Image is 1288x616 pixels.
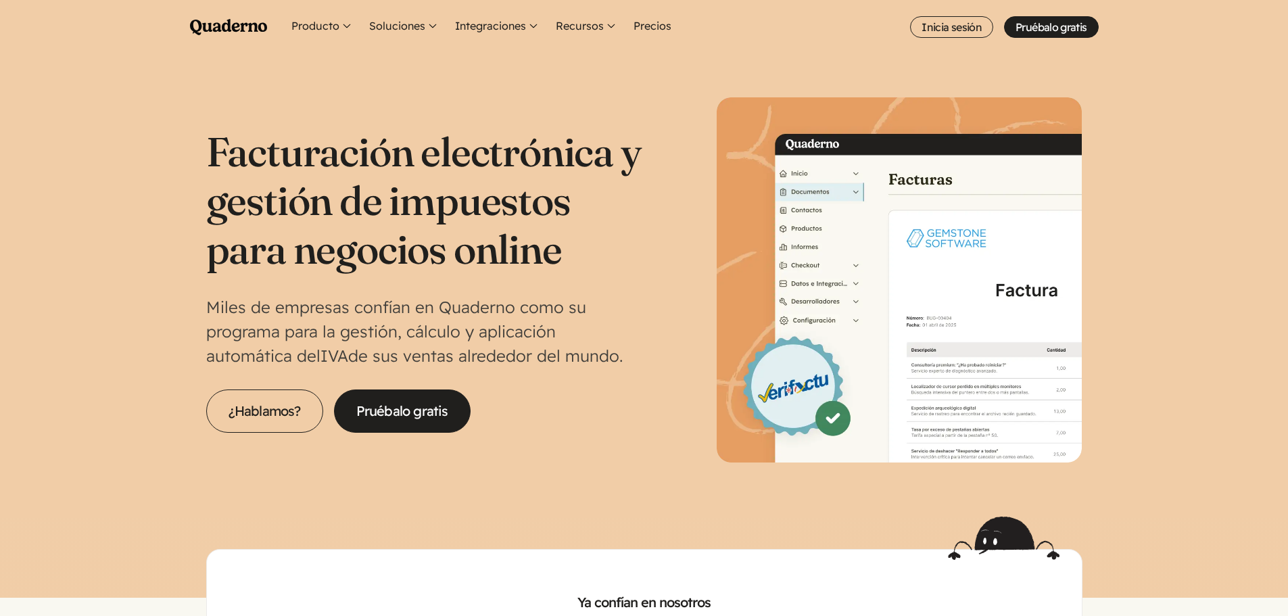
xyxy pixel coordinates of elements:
a: Inicia sesión [910,16,993,38]
a: Pruébalo gratis [1004,16,1098,38]
p: Miles de empresas confían en Quaderno como su programa para la gestión, cálculo y aplicación auto... [206,295,644,368]
h2: Ya confían en nosotros [229,593,1060,612]
abbr: Impuesto sobre el Valor Añadido [320,346,348,366]
img: Interfaz de Quaderno mostrando la página Factura con el distintivo Verifactu [717,97,1082,463]
h1: Facturación electrónica y gestión de impuestos para negocios online [206,127,644,273]
a: Pruébalo gratis [334,389,471,433]
a: ¿Hablamos? [206,389,323,433]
